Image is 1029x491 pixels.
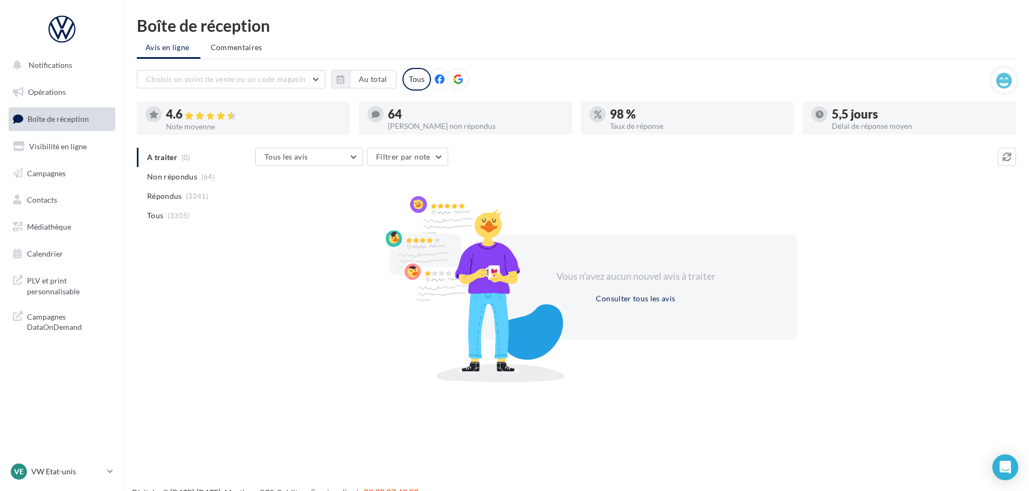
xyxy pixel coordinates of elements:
[6,305,117,337] a: Campagnes DataOnDemand
[166,123,342,130] div: Note moyenne
[367,148,448,166] button: Filtrer par note
[388,108,564,120] div: 64
[331,70,397,88] button: Au total
[992,454,1018,480] div: Open Intercom Messenger
[6,135,117,158] a: Visibilité en ligne
[402,68,431,91] div: Tous
[147,171,197,182] span: Non répondus
[31,466,103,477] p: VW Etat-unis
[9,461,115,482] a: VE VW Etat-unis
[6,243,117,265] a: Calendrier
[27,273,111,296] span: PLV et print personnalisable
[29,60,72,70] span: Notifications
[6,269,117,301] a: PLV et print personnalisable
[28,87,66,96] span: Opérations
[147,210,163,221] span: Tous
[168,211,190,220] span: (3305)
[255,148,363,166] button: Tous les avis
[27,222,71,231] span: Médiathèque
[6,162,117,185] a: Campagnes
[6,81,117,103] a: Opérations
[27,114,89,123] span: Boîte de réception
[27,195,57,204] span: Contacts
[201,172,215,181] span: (64)
[6,107,117,130] a: Boîte de réception
[29,142,87,151] span: Visibilité en ligne
[147,191,182,202] span: Répondus
[832,108,1007,120] div: 5,5 jours
[146,74,305,84] span: Choisir un point de vente ou un code magasin
[166,108,342,121] div: 4.6
[388,122,564,130] div: [PERSON_NAME] non répondus
[27,249,63,258] span: Calendrier
[592,292,679,305] button: Consulter tous les avis
[6,54,113,77] button: Notifications
[543,269,728,283] div: Vous n'avez aucun nouvel avis à traiter
[265,152,308,161] span: Tous les avis
[27,309,111,333] span: Campagnes DataOnDemand
[137,17,1016,33] div: Boîte de réception
[6,216,117,238] a: Médiathèque
[610,122,785,130] div: Taux de réponse
[211,43,262,52] span: Commentaires
[6,189,117,211] a: Contacts
[350,70,397,88] button: Au total
[137,70,325,88] button: Choisir un point de vente ou un code magasin
[186,192,208,200] span: (3241)
[610,108,785,120] div: 98 %
[27,168,66,177] span: Campagnes
[832,122,1007,130] div: Délai de réponse moyen
[14,466,24,477] span: VE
